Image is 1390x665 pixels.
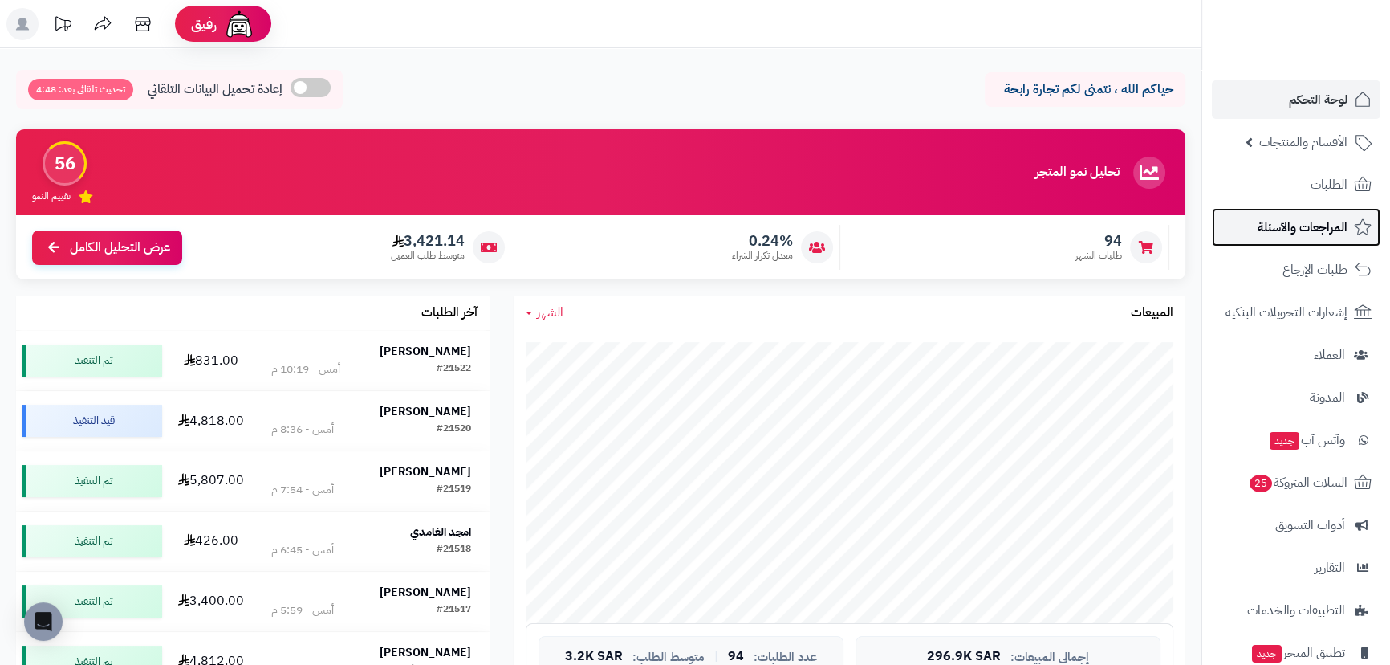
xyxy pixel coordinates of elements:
a: أدوات التسويق [1212,506,1380,545]
h3: آخر الطلبات [421,306,478,320]
span: 94 [1075,232,1122,250]
a: الطلبات [1212,165,1380,204]
div: أمس - 10:19 م [271,361,340,377]
div: #21518 [437,542,471,558]
span: عرض التحليل الكامل [70,239,170,257]
span: إشعارات التحويلات البنكية [1225,301,1347,324]
span: متوسط طلب العميل [391,249,465,263]
td: 3,400.00 [169,572,254,631]
span: طلبات الشهر [1075,249,1122,263]
span: التطبيقات والخدمات [1247,599,1345,622]
div: تم التنفيذ [22,585,162,618]
span: تطبيق المتجر [1250,642,1345,664]
a: لوحة التحكم [1212,80,1380,119]
div: Open Intercom Messenger [24,602,63,641]
a: عرض التحليل الكامل [32,231,182,265]
span: أدوات التسويق [1275,514,1345,536]
span: 0.24% [732,232,793,250]
span: السلات المتروكة [1248,471,1347,494]
div: أمس - 8:36 م [271,422,334,438]
span: وآتس آب [1268,429,1345,451]
a: وآتس آبجديد [1212,421,1380,459]
div: #21519 [437,482,471,498]
strong: [PERSON_NAME] [380,343,471,360]
div: #21517 [437,602,471,618]
span: 25 [1250,475,1272,492]
a: الشهر [526,304,563,322]
h3: المبيعات [1131,306,1173,320]
a: السلات المتروكة25 [1212,463,1380,502]
span: تقييم النمو [32,190,71,203]
span: متوسط الطلب: [632,651,705,664]
span: 3,421.14 [391,232,465,250]
a: التقارير [1212,549,1380,587]
span: معدل تكرار الشراء [732,249,793,263]
td: 5,807.00 [169,451,254,511]
div: #21520 [437,422,471,438]
a: طلبات الإرجاع [1212,251,1380,289]
a: المدونة [1212,378,1380,417]
div: تم التنفيذ [22,345,162,377]
a: تحديثات المنصة [43,8,83,44]
span: طلبات الإرجاع [1282,259,1347,281]
span: الطلبات [1311,173,1347,196]
a: التطبيقات والخدمات [1212,591,1380,630]
img: logo-2.png [1281,43,1375,76]
strong: [PERSON_NAME] [380,403,471,420]
span: رفيق [191,14,217,34]
a: إشعارات التحويلات البنكية [1212,293,1380,332]
p: حياكم الله ، نتمنى لكم تجارة رابحة [997,80,1173,99]
span: المراجعات والأسئلة [1258,216,1347,239]
div: تم التنفيذ [22,525,162,557]
span: جديد [1270,432,1299,450]
span: الشهر [537,303,563,322]
span: جديد [1252,645,1282,663]
td: 831.00 [169,331,254,390]
td: 426.00 [169,512,254,571]
div: تم التنفيذ [22,465,162,497]
strong: امجد الغامدي [410,524,471,541]
h3: تحليل نمو المتجر [1035,165,1120,180]
span: إعادة تحميل البيانات التلقائي [148,80,282,99]
span: | [714,651,718,663]
div: أمس - 5:59 م [271,602,334,618]
a: المراجعات والأسئلة [1212,208,1380,247]
div: #21522 [437,361,471,377]
strong: [PERSON_NAME] [380,584,471,601]
div: أمس - 6:45 م [271,542,334,558]
span: عدد الطلبات: [754,651,817,664]
span: 3.2K SAR [565,650,623,664]
div: أمس - 7:54 م [271,482,334,498]
span: 296.9K SAR [927,650,1001,664]
div: قيد التنفيذ [22,405,162,437]
strong: [PERSON_NAME] [380,644,471,661]
td: 4,818.00 [169,391,254,451]
span: 94 [728,650,744,664]
a: العملاء [1212,336,1380,374]
span: العملاء [1314,344,1345,366]
span: لوحة التحكم [1289,88,1347,111]
span: المدونة [1310,386,1345,409]
strong: [PERSON_NAME] [380,463,471,480]
span: التقارير [1315,557,1345,579]
img: ai-face.png [223,8,255,40]
span: إجمالي المبيعات: [1010,651,1089,664]
span: الأقسام والمنتجات [1259,131,1347,153]
span: تحديث تلقائي بعد: 4:48 [28,79,133,100]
